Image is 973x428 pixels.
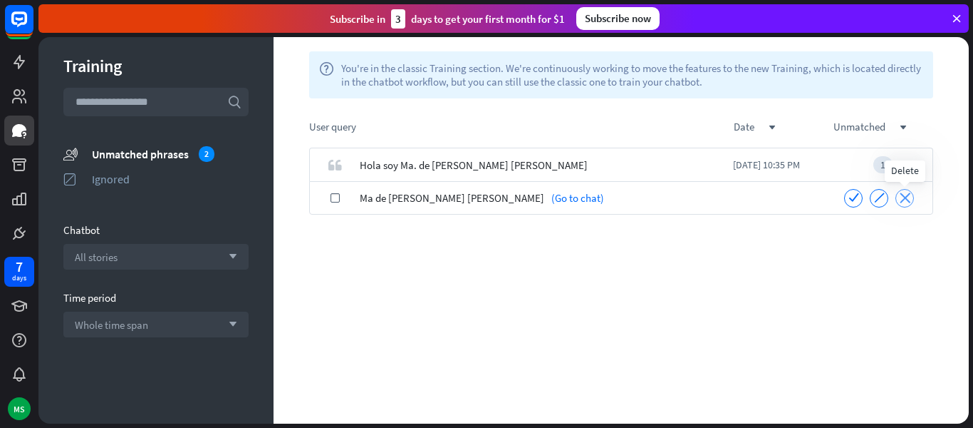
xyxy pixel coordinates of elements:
i: arrow_down [222,320,237,329]
div: Subscribe in days to get your first month for $1 [330,9,565,29]
div: 2 [199,146,214,162]
button: Open LiveChat chat widget [11,6,54,49]
i: down [900,124,907,131]
div: 7 [16,260,23,273]
div: Training [63,55,249,77]
div: [DATE] 10:35 PM [733,148,833,182]
a: 7 days [4,257,34,287]
i: ignored [63,172,78,186]
div: 1 [873,156,893,173]
span: Ma de [PERSON_NAME] [PERSON_NAME] [360,181,544,215]
i: unmatched_phrases [63,146,78,161]
i: search [227,95,241,109]
i: ignore [874,193,885,203]
span: Hola soy Ma. de [PERSON_NAME] [PERSON_NAME] [360,148,588,182]
div: MS [8,397,31,420]
div: Ignored [92,172,249,186]
a: (Go to chat) [544,181,604,215]
div: unmatched [833,120,933,133]
div: Chatbot [63,223,249,237]
i: quote [328,158,342,172]
i: down [769,124,776,131]
i: arrow_down [222,253,237,261]
div: date [734,120,833,133]
div: Unmatched phrases [92,146,249,162]
span: You're in the classic Training section. We're continuously working to move the features to the ne... [341,61,923,88]
div: days [12,273,26,283]
div: Subscribe now [576,7,660,30]
div: Time period [63,291,249,305]
div: 3 [391,9,405,29]
span: Whole time span [75,318,148,332]
div: User query [309,120,734,133]
i: check [848,192,859,203]
span: All stories [75,250,118,264]
i: close [900,193,910,203]
i: help [319,61,334,88]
